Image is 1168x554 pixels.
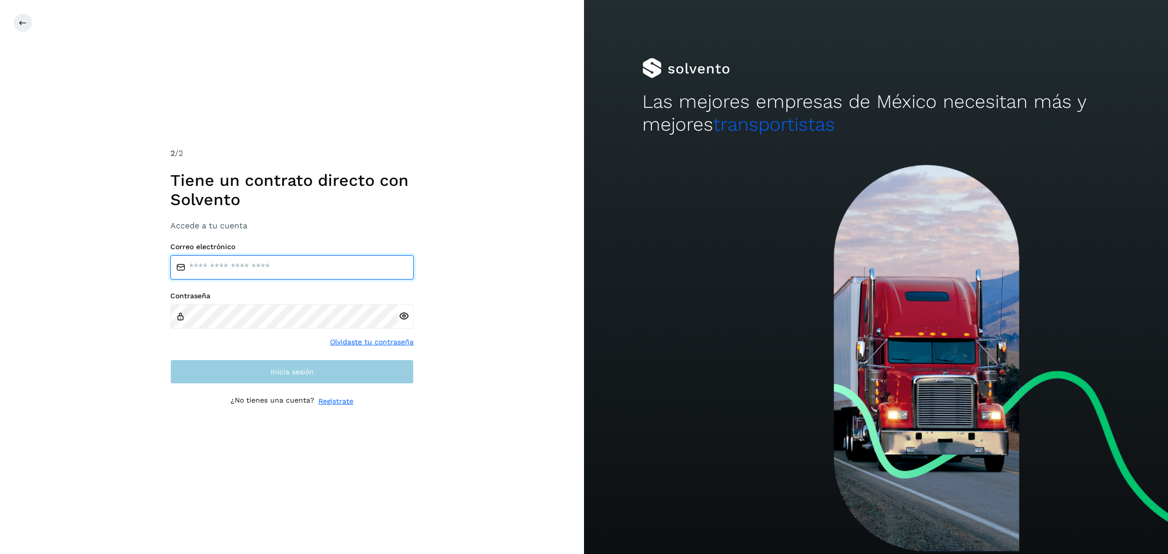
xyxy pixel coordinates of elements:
[713,113,835,135] span: transportistas
[231,396,314,407] p: ¿No tienes una cuenta?
[170,243,414,251] label: Correo electrónico
[330,337,414,347] a: Olvidaste tu contraseña
[170,360,414,384] button: Inicia sesión
[642,91,1110,136] h2: Las mejores empresas de México necesitan más y mejores
[170,221,414,230] h3: Accede a tu cuenta
[318,396,353,407] a: Regístrate
[170,292,414,300] label: Contraseña
[170,171,414,210] h1: Tiene un contrato directo con Solvento
[271,368,314,375] span: Inicia sesión
[170,147,414,160] div: /2
[170,148,175,158] span: 2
